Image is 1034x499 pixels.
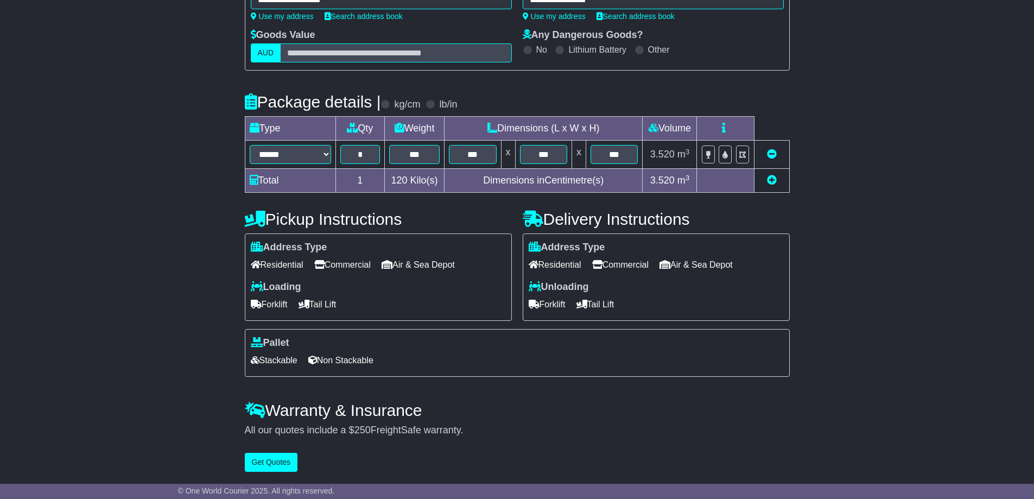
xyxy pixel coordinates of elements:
[385,117,445,141] td: Weight
[686,148,690,156] sup: 3
[650,175,675,186] span: 3.520
[523,29,643,41] label: Any Dangerous Goods?
[245,210,512,228] h4: Pickup Instructions
[529,256,581,273] span: Residential
[245,453,298,472] button: Get Quotes
[439,99,457,111] label: lb/in
[325,12,403,21] a: Search address book
[251,242,327,254] label: Address Type
[501,141,515,169] td: x
[592,256,649,273] span: Commercial
[536,45,547,55] label: No
[245,117,335,141] td: Type
[245,425,790,437] div: All our quotes include a $ FreightSafe warranty.
[299,296,337,313] span: Tail Lift
[391,175,408,186] span: 120
[308,352,373,369] span: Non Stackable
[659,256,733,273] span: Air & Sea Depot
[245,401,790,419] h4: Warranty & Insurance
[767,175,777,186] a: Add new item
[572,141,586,169] td: x
[677,149,690,160] span: m
[394,99,420,111] label: kg/cm
[523,210,790,228] h4: Delivery Instructions
[767,149,777,160] a: Remove this item
[251,12,314,21] a: Use my address
[385,169,445,193] td: Kilo(s)
[251,337,289,349] label: Pallet
[529,296,566,313] span: Forklift
[529,242,605,254] label: Address Type
[314,256,371,273] span: Commercial
[354,425,371,435] span: 250
[677,175,690,186] span: m
[251,296,288,313] span: Forklift
[251,352,297,369] span: Stackable
[335,169,385,193] td: 1
[251,256,303,273] span: Residential
[648,45,670,55] label: Other
[178,487,335,495] span: © One World Courier 2025. All rights reserved.
[529,281,589,293] label: Unloading
[576,296,614,313] span: Tail Lift
[251,29,315,41] label: Goods Value
[523,12,586,21] a: Use my address
[245,169,335,193] td: Total
[568,45,626,55] label: Lithium Battery
[445,117,643,141] td: Dimensions (L x W x H)
[643,117,697,141] td: Volume
[251,281,301,293] label: Loading
[597,12,675,21] a: Search address book
[251,43,281,62] label: AUD
[335,117,385,141] td: Qty
[445,169,643,193] td: Dimensions in Centimetre(s)
[245,93,381,111] h4: Package details |
[382,256,455,273] span: Air & Sea Depot
[686,174,690,182] sup: 3
[650,149,675,160] span: 3.520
